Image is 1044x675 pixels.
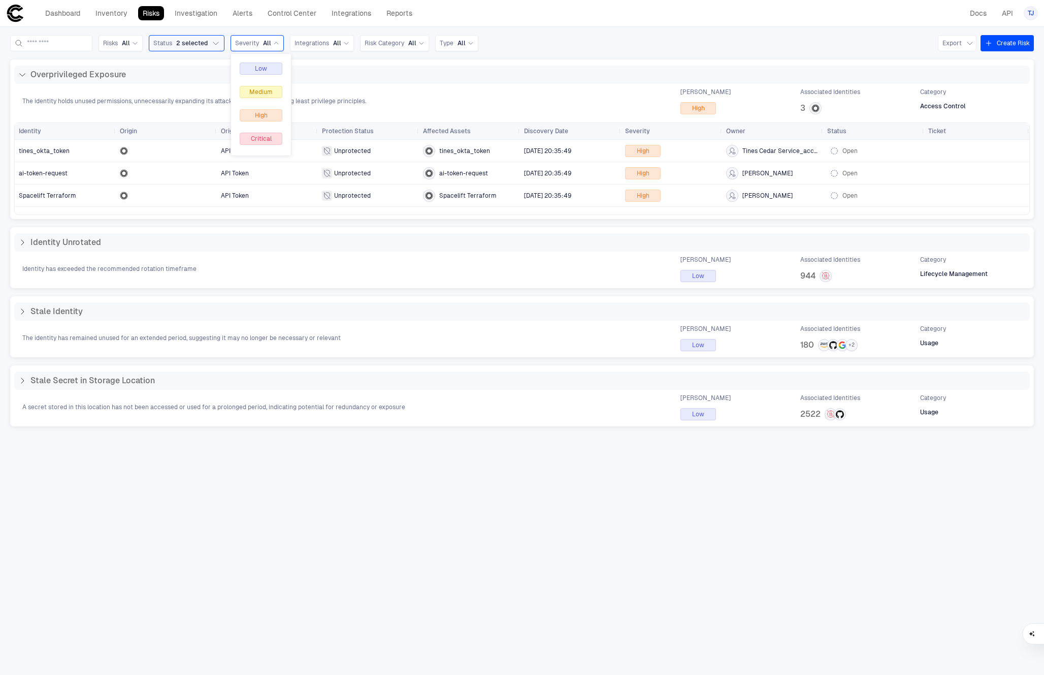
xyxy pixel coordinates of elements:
[842,169,858,177] span: Open
[10,365,1034,426] div: Stale Secret in Storage LocationA secret stored in this location has not been accessed or used fo...
[30,376,155,386] span: Stale Secret in Storage Location
[30,306,83,317] span: Stale Identity
[458,39,466,47] span: All
[103,39,118,47] span: Risks
[19,147,70,155] span: tines_okta_token
[10,59,1034,120] div: Overprivileged ExposureThe identity holds unused permissions, unnecessarily expanding its attack ...
[742,192,793,200] span: [PERSON_NAME]
[425,169,433,177] div: Okta
[680,88,731,96] span: [PERSON_NAME]
[920,102,966,110] span: Access Control
[120,127,137,135] span: Origin
[120,192,128,200] div: Okta
[263,6,321,20] a: Control Center
[365,39,404,47] span: Risk Category
[22,403,405,411] span: A secret stored in this location has not been accessed or used for a prolonged period, indicating...
[423,127,471,135] span: Affected Assets
[742,147,819,155] span: Tines Cedar Service_account
[849,342,855,349] span: + 2
[334,169,371,177] span: Unprotected
[30,70,126,80] span: Overprivileged Exposure
[928,127,946,135] span: Ticket
[800,88,860,96] span: Associated Identities
[10,227,1034,288] div: Identity UnrotatedIdentity has exceeded the recommended rotation timeframe[PERSON_NAME]LowAssocia...
[800,103,805,113] span: 3
[920,325,946,333] span: Category
[827,190,874,202] button: Open
[221,170,249,177] span: API Token
[920,394,946,402] span: Category
[382,6,417,20] a: Reports
[22,97,366,105] span: The identity holds unused permissions, unnecessarily expanding its attack surface and violating l...
[637,147,649,155] span: High
[625,127,650,135] span: Severity
[255,65,267,73] span: Low
[149,35,224,51] button: Status2 selected
[30,237,101,248] span: Identity Unrotated
[221,127,254,135] span: Origin Type
[692,272,704,280] span: Low
[800,394,860,402] span: Associated Identities
[439,169,488,177] span: ai-token-request
[800,325,860,333] span: Associated Identities
[235,39,259,47] span: Severity
[1024,6,1038,20] button: TJ
[637,192,649,200] span: High
[524,192,571,199] span: [DATE] 20:35:49
[800,271,815,281] span: 944
[19,192,76,199] span: Spacelift Terraform
[800,409,821,419] span: 2522
[680,256,731,264] span: [PERSON_NAME]
[41,6,85,20] a: Dashboard
[524,170,571,177] span: [DATE] 20:35:49
[10,296,1034,357] div: Stale IdentityThe identity has remained unused for an extended period, suggesting it may no longe...
[19,127,41,135] span: Identity
[334,147,371,155] span: Unprotected
[170,6,222,20] a: Investigation
[251,135,272,143] span: Critical
[920,339,938,347] span: Usage
[742,169,793,177] span: [PERSON_NAME]
[524,147,571,155] span: [DATE] 20:35:49
[692,341,704,349] span: Low
[997,6,1018,20] a: API
[228,6,257,20] a: Alerts
[680,394,731,402] span: [PERSON_NAME]
[138,6,164,20] a: Risks
[408,39,416,47] span: All
[692,410,704,418] span: Low
[334,192,371,200] span: Unprotected
[322,127,374,135] span: Protection Status
[827,145,874,157] button: Open
[333,39,341,47] span: All
[1028,9,1034,17] span: TJ
[249,88,273,96] span: Medium
[120,147,128,155] div: Okta
[153,39,172,47] span: Status
[19,170,68,177] span: ai-token-request
[263,39,271,47] span: All
[965,6,991,20] a: Docs
[938,35,976,51] button: Export
[295,39,329,47] span: Integrations
[176,39,208,47] span: 2 selected
[800,256,860,264] span: Associated Identities
[524,127,568,135] span: Discovery Date
[221,147,249,155] span: API Token
[22,265,197,273] span: Identity has exceeded the recommended rotation timeframe
[439,147,490,155] span: tines_okta_token
[91,6,132,20] a: Inventory
[827,167,874,179] button: Open
[827,127,846,135] span: Status
[800,340,814,350] span: 180
[842,192,858,200] span: Open
[981,35,1034,51] button: Create Risk
[122,39,130,47] span: All
[692,104,705,112] span: High
[920,256,946,264] span: Category
[120,169,128,177] div: Okta
[920,408,938,416] span: Usage
[680,325,731,333] span: [PERSON_NAME]
[440,39,453,47] span: Type
[637,169,649,177] span: High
